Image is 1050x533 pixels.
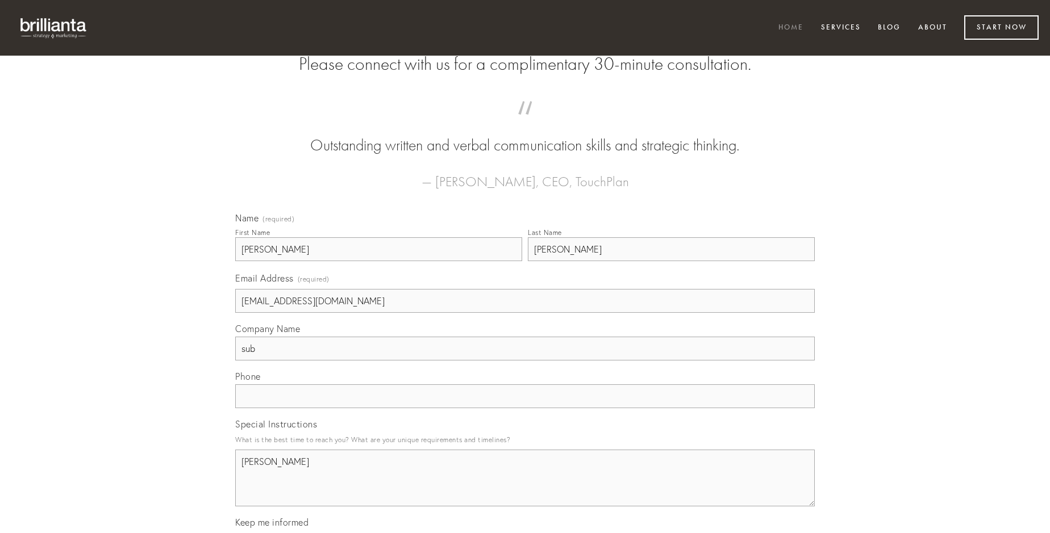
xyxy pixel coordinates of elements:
[235,517,309,528] span: Keep me informed
[870,19,908,37] a: Blog
[235,53,815,75] h2: Please connect with us for a complimentary 30-minute consultation.
[964,15,1039,40] a: Start Now
[235,212,259,224] span: Name
[235,272,294,284] span: Email Address
[298,271,330,287] span: (required)
[235,450,815,506] textarea: [PERSON_NAME]
[235,432,815,447] p: What is the best time to reach you? What are your unique requirements and timelines?
[235,418,317,430] span: Special Instructions
[253,157,797,193] figcaption: — [PERSON_NAME], CEO, TouchPlan
[11,11,97,44] img: brillianta - research, strategy, marketing
[911,19,955,37] a: About
[528,228,562,237] div: Last Name
[235,323,300,334] span: Company Name
[235,228,270,237] div: First Name
[771,19,811,37] a: Home
[262,216,294,223] span: (required)
[235,371,261,382] span: Phone
[814,19,868,37] a: Services
[253,112,797,157] blockquote: Outstanding written and verbal communication skills and strategic thinking.
[253,112,797,135] span: “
